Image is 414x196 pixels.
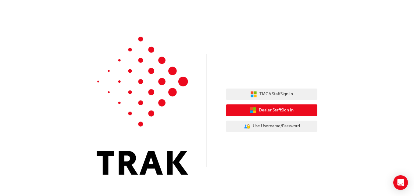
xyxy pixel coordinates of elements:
[393,175,408,190] div: Open Intercom Messenger
[253,123,300,130] span: Use Username/Password
[259,91,293,98] span: TMCA Staff Sign In
[226,104,317,116] button: Dealer StaffSign In
[97,37,188,175] img: Trak
[226,121,317,132] button: Use Username/Password
[226,89,317,100] button: TMCA StaffSign In
[259,107,294,114] span: Dealer Staff Sign In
